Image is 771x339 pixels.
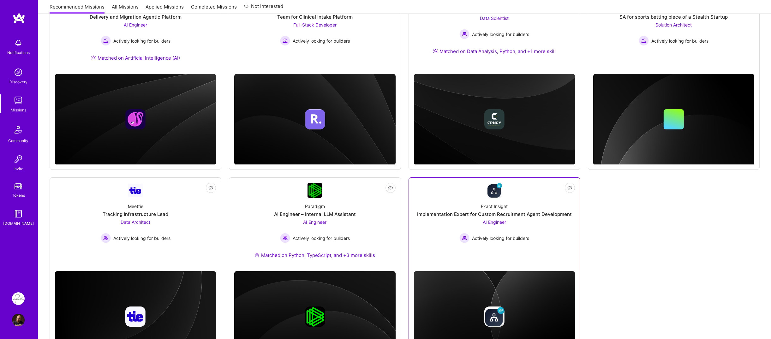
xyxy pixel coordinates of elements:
img: Pearl: ML Engineering Team [12,292,25,305]
img: Community [11,122,26,137]
span: Data Architect [121,219,150,225]
span: AI Engineer [303,219,326,225]
img: guide book [12,207,25,220]
img: cover [414,74,575,165]
div: Matched on Artificial Intelligence (AI) [91,55,180,61]
div: [DOMAIN_NAME] [3,220,34,227]
div: Discovery [9,79,27,85]
img: Ateam Purple Icon [91,55,96,60]
div: Missions [11,107,26,113]
div: Exact Insight [481,203,508,210]
img: User Avatar [12,314,25,326]
span: Actively looking for builders [113,235,170,241]
img: Company Logo [128,184,143,197]
img: Company logo [125,306,146,327]
img: Ateam Purple Icon [254,252,260,257]
img: Company logo [305,306,325,327]
div: Paradigm [305,203,325,210]
i: icon EyeClosed [208,185,213,190]
img: Company Logo [308,183,322,198]
div: Implementation Expert for Custom Recruitment Agent Development [417,211,572,217]
span: Actively looking for builders [472,235,529,241]
a: Recommended Missions [50,3,105,14]
div: Meettie [128,203,143,210]
span: Actively looking for builders [293,38,350,44]
a: Applied Missions [146,3,184,14]
img: Invite [12,153,25,165]
img: Actively looking for builders [101,36,111,46]
img: cover [593,74,754,165]
a: Pearl: ML Engineering Team [10,292,26,305]
span: Data Scientist [480,15,509,21]
img: Ateam Purple Icon [433,48,438,53]
span: AI Engineer [124,22,147,27]
a: Company LogoParadigmAI Engineer – Internal LLM AssistantAI Engineer Actively looking for builders... [234,183,395,266]
a: Completed Missions [191,3,237,14]
div: Tokens [12,192,25,199]
img: Actively looking for builders [280,36,290,46]
div: Invite [14,165,23,172]
div: Notifications [7,49,30,56]
div: Team for Clinical Intake Platform [277,14,353,20]
span: AI Engineer [483,219,506,225]
img: Actively looking for builders [639,36,649,46]
img: cover [234,74,395,165]
div: SA for sports betting piece of a Stealth Startup [619,14,728,20]
div: AI Engineer – Internal LLM Assistant [274,211,356,217]
a: All Missions [112,3,139,14]
a: User Avatar [10,314,26,326]
i: icon EyeClosed [567,185,572,190]
img: Company Logo [487,183,502,198]
a: Not Interested [244,3,283,14]
img: bell [12,37,25,49]
span: Actively looking for builders [651,38,708,44]
img: Company logo [484,306,505,327]
img: Actively looking for builders [280,233,290,243]
img: Actively looking for builders [101,233,111,243]
div: Tracking Infrastructure Lead [103,211,168,217]
div: Matched on Python, TypeScript, and +3 more skills [254,252,375,259]
span: Solution Architect [655,22,692,27]
img: cover [55,74,216,165]
img: Actively looking for builders [459,29,469,39]
div: Community [8,137,28,144]
img: discovery [12,66,25,79]
a: Company LogoMeettieTracking Infrastructure LeadData Architect Actively looking for buildersActive... [55,183,216,266]
div: Delivery and Migration Agentic Platform [90,14,182,20]
div: Matched on Data Analysis, Python, and +1 more skill [433,48,556,55]
img: Company logo [125,109,146,129]
img: Company logo [484,109,505,129]
img: tokens [15,183,22,189]
img: Company logo [305,109,325,129]
span: Actively looking for builders [472,31,529,38]
span: Actively looking for builders [113,38,170,44]
a: Company LogoExact InsightImplementation Expert for Custom Recruitment Agent DevelopmentAI Enginee... [414,183,575,266]
img: teamwork [12,94,25,107]
img: logo [13,13,25,24]
i: icon EyeClosed [388,185,393,190]
span: Actively looking for builders [293,235,350,241]
img: Actively looking for builders [459,233,469,243]
span: Full-Stack Developer [293,22,337,27]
